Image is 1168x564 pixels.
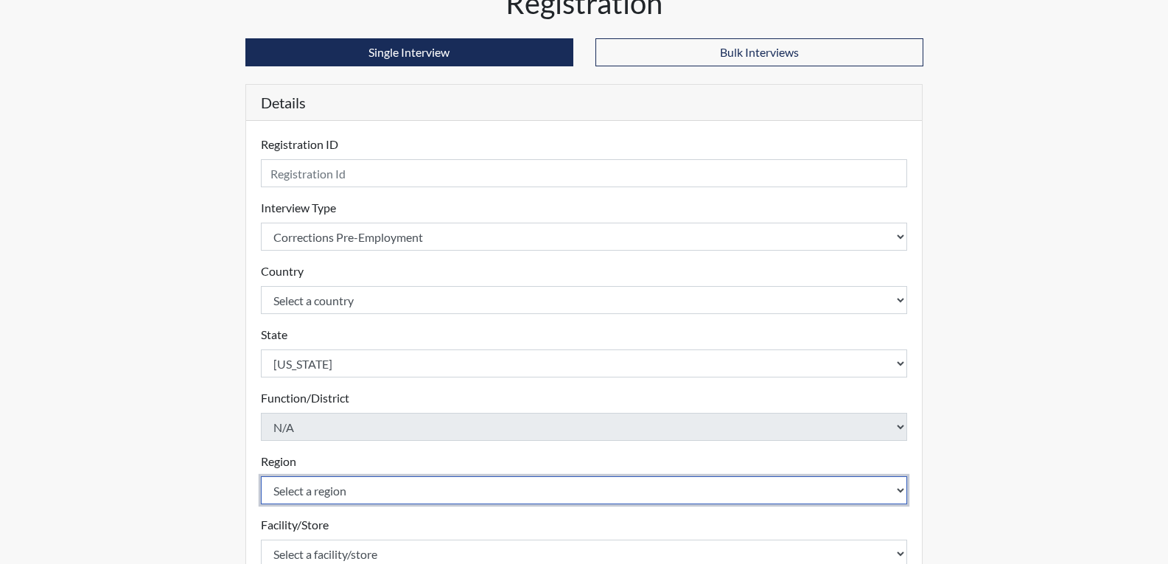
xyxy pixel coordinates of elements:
button: Bulk Interviews [595,38,923,66]
button: Single Interview [245,38,573,66]
label: Country [261,262,304,280]
label: Registration ID [261,136,338,153]
h5: Details [246,85,923,121]
input: Insert a Registration ID, which needs to be a unique alphanumeric value for each interviewee [261,159,908,187]
label: State [261,326,287,344]
label: Region [261,453,296,470]
label: Interview Type [261,199,336,217]
label: Function/District [261,389,349,407]
label: Facility/Store [261,516,329,534]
